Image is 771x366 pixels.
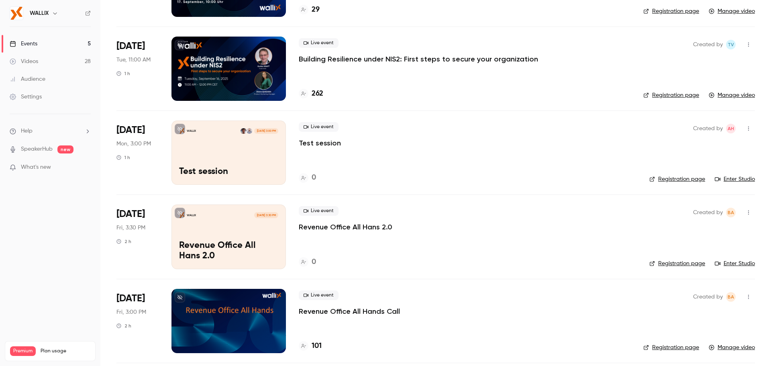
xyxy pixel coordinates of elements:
[10,346,36,356] span: Premium
[116,292,145,305] span: [DATE]
[299,206,339,216] span: Live event
[299,54,538,64] a: Building Resilience under NIS2: First steps to secure your organization
[247,128,252,134] img: David BALIASHVILI
[116,121,159,185] div: Sep 15 Mon, 3:00 PM (Europe/Paris)
[30,9,49,17] h6: WALLIX
[312,4,320,15] h4: 29
[171,121,286,185] a: Test sessionWALLIXDavid BALIASHVILIGauthier HUREL[DATE] 3:00 PMTest session
[693,124,723,133] span: Created by
[10,93,42,101] div: Settings
[299,4,320,15] a: 29
[41,348,90,354] span: Plan usage
[116,56,151,64] span: Tue, 11:00 AM
[10,57,38,65] div: Videos
[299,290,339,300] span: Live event
[254,212,278,218] span: [DATE] 3:30 PM
[179,241,278,262] p: Revenue Office All Hans 2.0
[715,175,755,183] a: Enter Studio
[728,40,734,49] span: TV
[116,308,146,316] span: Fri, 3:00 PM
[254,128,278,134] span: [DATE] 3:00 PM
[299,38,339,48] span: Live event
[21,163,51,172] span: What's new
[693,40,723,49] span: Created by
[312,88,323,99] h4: 262
[726,124,736,133] span: Audrey Hiba
[116,124,145,137] span: [DATE]
[116,154,130,161] div: 1 h
[726,208,736,217] span: Bea Andres
[312,257,316,268] h4: 0
[116,289,159,353] div: Sep 12 Fri, 3:00 PM (Europe/Madrid)
[299,257,316,268] a: 0
[116,140,151,148] span: Mon, 3:00 PM
[116,37,159,101] div: Sep 16 Tue, 11:00 AM (Europe/Paris)
[171,204,286,269] a: Revenue Office All Hans 2.0WALLIX[DATE] 3:30 PMRevenue Office All Hans 2.0
[116,323,131,329] div: 2 h
[116,40,145,53] span: [DATE]
[10,75,45,83] div: Audience
[643,7,699,15] a: Registration page
[81,164,91,171] iframe: Noticeable Trigger
[715,260,755,268] a: Enter Studio
[312,172,316,183] h4: 0
[709,7,755,15] a: Manage video
[187,213,196,217] p: WALLIX
[299,88,323,99] a: 262
[116,208,145,221] span: [DATE]
[179,167,278,177] p: Test session
[299,307,400,316] a: Revenue Office All Hands Call
[726,40,736,49] span: Thu Vu
[299,341,322,352] a: 101
[709,91,755,99] a: Manage video
[726,292,736,302] span: Bea Andres
[649,260,705,268] a: Registration page
[299,222,392,232] a: Revenue Office All Hans 2.0
[10,7,23,20] img: WALLIX
[116,224,145,232] span: Fri, 3:30 PM
[10,40,37,48] div: Events
[116,70,130,77] div: 1 h
[709,344,755,352] a: Manage video
[728,208,734,217] span: BA
[116,238,131,245] div: 2 h
[299,122,339,132] span: Live event
[57,145,73,153] span: new
[693,292,723,302] span: Created by
[693,208,723,217] span: Created by
[728,292,734,302] span: BA
[728,124,734,133] span: AH
[649,175,705,183] a: Registration page
[299,138,341,148] a: Test session
[10,127,91,135] li: help-dropdown-opener
[187,129,196,133] p: WALLIX
[643,344,699,352] a: Registration page
[299,172,316,183] a: 0
[312,341,322,352] h4: 101
[21,145,53,153] a: SpeakerHub
[21,127,33,135] span: Help
[643,91,699,99] a: Registration page
[241,128,246,134] img: Gauthier HUREL
[116,204,159,269] div: Sep 12 Fri, 3:30 PM (Europe/Madrid)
